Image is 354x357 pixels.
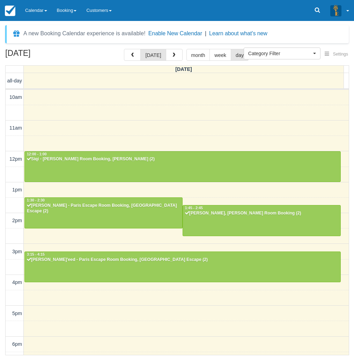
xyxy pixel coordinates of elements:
[23,29,146,38] div: A new Booking Calendar experience is available!
[27,257,339,263] div: [PERSON_NAME]'eed - Paris Escape Room Booking, [GEOGRAPHIC_DATA] Escape (2)
[140,49,166,61] button: [DATE]
[27,253,45,256] span: 3:15 - 4:15
[244,48,320,59] button: Category Filter
[12,279,22,285] span: 4pm
[5,49,94,62] h2: [DATE]
[12,311,22,316] span: 5pm
[24,252,341,282] a: 3:15 - 4:15[PERSON_NAME]'eed - Paris Escape Room Booking, [GEOGRAPHIC_DATA] Escape (2)
[183,205,341,236] a: 1:45 - 2:45[PERSON_NAME], [PERSON_NAME] Room Booking (2)
[333,52,348,57] span: Settings
[209,30,267,36] a: Learn about what's new
[320,49,352,59] button: Settings
[248,50,311,57] span: Category Filter
[231,49,249,61] button: day
[205,30,206,36] span: |
[9,125,22,131] span: 11am
[27,203,180,214] div: [PERSON_NAME] - Paris Escape Room Booking, [GEOGRAPHIC_DATA] Escape (2)
[9,94,22,100] span: 10am
[148,30,202,37] button: Enable New Calendar
[27,156,339,162] div: Siqi - [PERSON_NAME] Room Booking, [PERSON_NAME] (2)
[12,218,22,223] span: 2pm
[5,6,15,16] img: checkfront-main-nav-mini-logo.png
[12,249,22,254] span: 3pm
[27,152,47,156] span: 12:00 - 1:00
[9,156,22,162] span: 12pm
[27,198,45,202] span: 1:30 - 2:30
[175,66,192,72] span: [DATE]
[7,78,22,83] span: all-day
[12,341,22,347] span: 6pm
[185,211,339,216] div: [PERSON_NAME], [PERSON_NAME] Room Booking (2)
[209,49,231,61] button: week
[185,206,203,210] span: 1:45 - 2:45
[186,49,210,61] button: month
[24,151,341,182] a: 12:00 - 1:00Siqi - [PERSON_NAME] Room Booking, [PERSON_NAME] (2)
[12,187,22,192] span: 1pm
[330,5,341,16] img: A3
[24,197,183,228] a: 1:30 - 2:30[PERSON_NAME] - Paris Escape Room Booking, [GEOGRAPHIC_DATA] Escape (2)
